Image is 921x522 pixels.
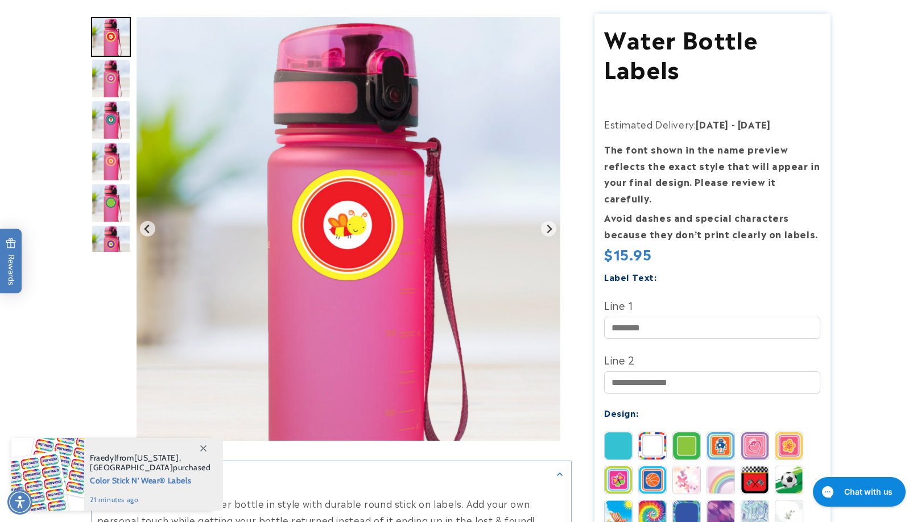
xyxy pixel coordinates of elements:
[90,495,211,505] span: 21 minutes ago
[6,238,16,285] span: Rewards
[92,461,571,487] summary: Description
[91,100,131,140] div: Go to slide 7
[91,17,131,57] img: Bee design medium round stick on name label applied to a reusable water bottle
[741,432,769,459] img: Princess
[91,100,131,140] img: Crossbones design medium round stick on name label applied to a reusable water bottle
[604,270,657,283] label: Label Text:
[91,59,131,98] img: Butterfly design medium round stick on name label applied to a reusable water bottle
[90,453,116,463] span: Fraedyl
[140,221,155,237] button: Previous slide
[732,117,736,131] strong: -
[696,117,729,131] strong: [DATE]
[707,432,734,459] img: Robot
[604,142,820,205] strong: The font shown in the name preview reflects the exact style that will appear in your final design...
[604,406,638,419] label: Design:
[541,221,556,237] button: Next slide
[91,183,131,223] div: Go to slide 9
[775,466,803,494] img: Soccer
[673,466,700,494] img: Abstract Butterfly
[91,225,131,264] img: Monster design medium round stick on name label applied to a reusable water bottle
[738,117,771,131] strong: [DATE]
[775,432,803,459] img: Flower
[604,296,820,314] label: Line 1
[7,490,32,515] div: Accessibility Menu
[639,432,666,459] img: Stripes
[807,473,910,511] iframe: Gorgias live chat messenger
[605,466,632,494] img: Butterfly
[91,225,131,264] div: Go to slide 10
[91,142,131,181] img: Flower design medium round stick on name label applied to a reusable water bottle
[673,432,700,459] img: Border
[91,17,131,57] div: Go to slide 5
[90,473,211,487] span: Color Stick N' Wear® Labels
[639,466,666,494] img: Basketball
[91,142,131,181] div: Go to slide 8
[134,453,179,463] span: [US_STATE]
[604,116,820,132] p: Estimated Delivery:
[604,350,820,368] label: Line 2
[90,453,211,473] span: from , purchased
[604,243,652,264] span: $15.95
[741,466,769,494] img: Race Car
[91,59,131,98] div: Go to slide 6
[605,432,632,459] img: Solid
[707,466,734,494] img: Rainbow
[91,183,131,223] img: Forest design medium round stick on name label applied to a reusable water bottle
[604,210,818,241] strong: Avoid dashes and special characters because they don’t print clearly on labels.
[90,462,173,473] span: [GEOGRAPHIC_DATA]
[604,23,820,82] h1: Water Bottle Labels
